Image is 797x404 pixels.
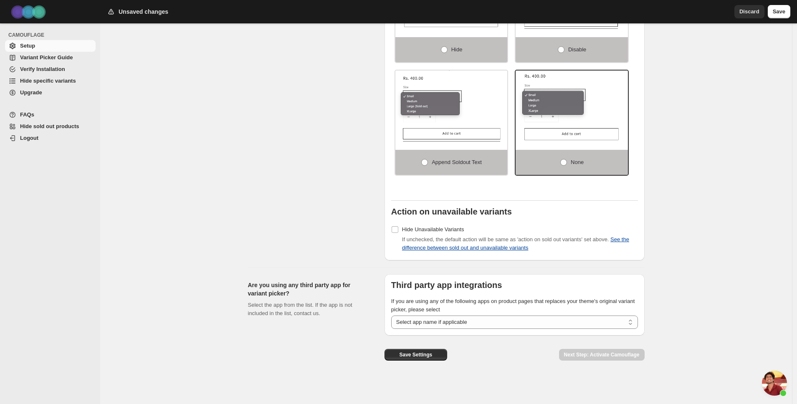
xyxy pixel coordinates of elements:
span: If you are using any of the following apps on product pages that replaces your theme's original v... [391,298,635,313]
span: Disable [568,46,586,53]
div: Open chat [762,371,787,396]
span: Setup [20,43,35,49]
h2: Unsaved changes [119,8,168,16]
span: Select the app from the list. If the app is not included in the list, contact us. [248,302,352,316]
span: Hide [451,46,463,53]
span: Upgrade [20,89,42,96]
span: Save [773,8,785,16]
button: Save Settings [385,349,447,361]
span: Append soldout text [432,159,482,165]
span: Discard [739,8,759,16]
a: Logout [5,132,96,144]
a: Verify Installation [5,63,96,75]
span: Hide specific variants [20,78,76,84]
span: FAQs [20,111,34,118]
a: FAQs [5,109,96,121]
span: Save Settings [399,351,432,358]
span: None [571,159,584,165]
a: Hide sold out products [5,121,96,132]
span: Hide Unavailable Variants [402,226,464,232]
img: None [516,71,628,141]
span: Hide sold out products [20,123,79,129]
b: Third party app integrations [391,280,502,290]
button: Discard [734,5,764,18]
span: If unchecked, the default action will be same as 'action on sold out variants' set above. [402,236,629,251]
a: Variant Picker Guide [5,52,96,63]
span: Variant Picker Guide [20,54,73,61]
span: Logout [20,135,38,141]
a: Setup [5,40,96,52]
a: Upgrade [5,87,96,98]
span: Verify Installation [20,66,65,72]
button: Save [768,5,790,18]
span: CAMOUFLAGE [8,32,96,38]
img: Append soldout text [395,71,508,141]
h2: Are you using any third party app for variant picker? [248,281,371,298]
b: Action on unavailable variants [391,207,512,216]
a: Hide specific variants [5,75,96,87]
